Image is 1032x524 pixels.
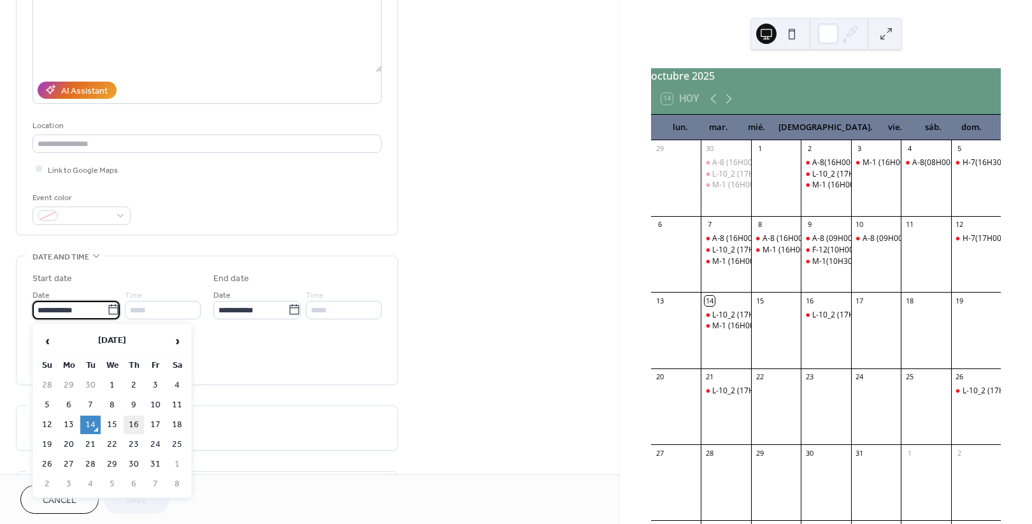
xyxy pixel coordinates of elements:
[876,115,914,140] div: vie.
[805,144,814,154] div: 2
[955,296,964,305] div: 19
[102,435,122,454] td: 22
[37,475,57,493] td: 2
[661,115,699,140] div: lun.
[125,288,143,302] span: Time
[655,144,664,154] div: 29
[651,68,1001,84] div: octubre 2025
[701,321,750,331] div: M-1 (16H00-17H00)CAN 1
[705,220,714,229] div: 7
[755,372,764,382] div: 22
[801,157,850,168] div: A-8(16H00-17H00) CA#1
[655,372,664,382] div: 20
[145,475,166,493] td: 7
[213,272,249,286] div: End date
[102,455,122,474] td: 29
[655,220,664,229] div: 6
[705,144,714,154] div: 30
[124,416,144,434] td: 16
[855,296,864,305] div: 17
[20,485,99,514] button: Cancel
[59,455,79,474] td: 27
[167,376,187,395] td: 4
[712,256,805,267] div: M-1 (16H00-17H00)CAN 1
[32,251,89,264] span: Date and time
[712,157,808,168] div: A-8 (16H00-17H00) CAN#1
[812,245,910,256] div: F-12(10H00-11H00) CAN#2
[701,386,750,397] div: L-10_2 (17H30-18H30)CAN 1
[855,220,864,229] div: 10
[59,328,166,355] th: [DATE]
[699,115,738,140] div: mar.
[812,256,908,267] div: M-1(10H30-11H30) CAN#1
[80,396,101,414] td: 7
[755,296,764,305] div: 15
[905,220,914,229] div: 11
[751,233,801,244] div: A-8 (16H00-17H00)CAN 2
[705,448,714,458] div: 28
[812,180,905,191] div: M-1 (16H00-17H00) CAN2
[801,310,850,321] div: L-10_2 (17H30-18H30)CAN 1
[145,396,166,414] td: 10
[863,157,956,168] div: M-1 (16H00-17H00)CAN 1
[59,356,79,375] th: Mo
[124,455,144,474] td: 30
[701,157,750,168] div: A-8 (16H00-17H00) CAN#1
[37,376,57,395] td: 28
[712,169,814,180] div: L-10_2 (17H30-18H30) CAN1
[102,416,122,434] td: 15
[145,376,166,395] td: 3
[955,220,964,229] div: 12
[863,233,954,244] div: A-8 (09H00-10H00)CAN 2
[32,272,72,286] div: Start date
[712,180,810,191] div: M-1 (16H00-17H00) CAN#2
[855,144,864,154] div: 3
[167,356,187,375] th: Sa
[905,372,914,382] div: 25
[59,396,79,414] td: 6
[705,372,714,382] div: 21
[655,296,664,305] div: 13
[80,416,101,434] td: 14
[37,455,57,474] td: 26
[145,435,166,454] td: 24
[905,144,914,154] div: 4
[37,435,57,454] td: 19
[701,233,750,244] div: A-8 (16H00-17H00)CAN 2
[712,233,803,244] div: A-8 (16H00-17H00)CAN 2
[905,448,914,458] div: 1
[124,376,144,395] td: 2
[80,435,101,454] td: 21
[712,245,814,256] div: L-10_2 (17H30-18H30)CAN 2
[812,310,914,321] div: L-10_2 (17H30-18H30)CAN 1
[167,455,187,474] td: 1
[738,115,776,140] div: mié.
[124,396,144,414] td: 9
[167,435,187,454] td: 25
[801,245,850,256] div: F-12(10H00-11H00) CAN#2
[701,169,750,180] div: L-10_2 (17H30-18H30) CAN1
[851,233,901,244] div: A-8 (09H00-10H00)CAN 2
[124,435,144,454] td: 23
[801,256,850,267] div: M-1(10H30-11H30) CAN#1
[805,372,814,382] div: 23
[167,416,187,434] td: 18
[80,356,101,375] th: Tu
[812,233,903,244] div: A-8 (09H00-10H00)CAN 2
[145,356,166,375] th: Fr
[755,144,764,154] div: 1
[80,475,101,493] td: 4
[145,416,166,434] td: 17
[48,163,118,177] span: Link to Google Maps
[712,310,814,321] div: L-10_2 (17H30-18H30)CAN 1
[951,157,1001,168] div: H-7(16H30-17H30) CAN#1
[59,475,79,493] td: 3
[37,396,57,414] td: 5
[955,144,964,154] div: 5
[812,157,901,168] div: A-8(16H00-17H00) CA#1
[701,245,750,256] div: L-10_2 (17H30-18H30)CAN 2
[124,475,144,493] td: 6
[775,115,876,140] div: [DEMOGRAPHIC_DATA].
[43,494,76,507] span: Cancel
